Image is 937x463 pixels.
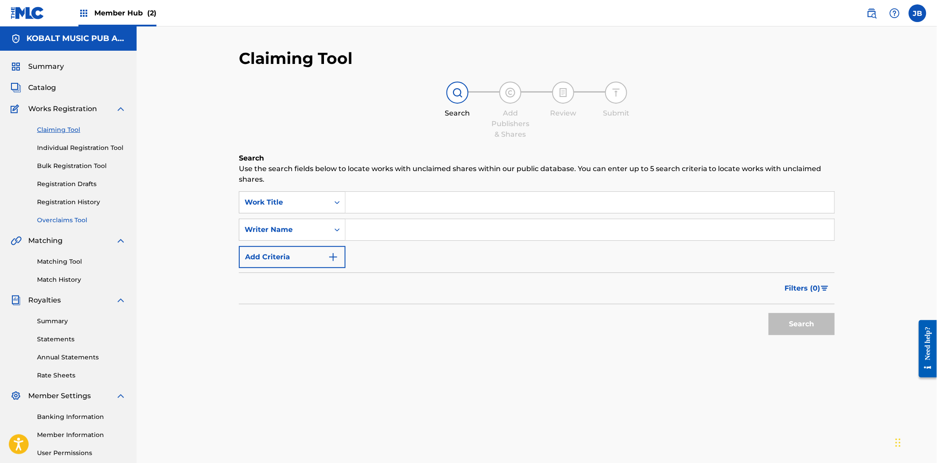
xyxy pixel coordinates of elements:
[896,429,901,456] div: Drag
[28,61,64,72] span: Summary
[37,317,126,326] a: Summary
[505,87,516,98] img: step indicator icon for Add Publishers & Shares
[541,108,585,119] div: Review
[239,153,835,164] h6: Search
[245,224,324,235] div: Writer Name
[909,4,926,22] div: User Menu
[11,61,21,72] img: Summary
[37,143,126,153] a: Individual Registration Tool
[115,295,126,306] img: expand
[37,179,126,189] a: Registration Drafts
[37,371,126,380] a: Rate Sheets
[94,8,156,18] span: Member Hub
[115,235,126,246] img: expand
[239,246,346,268] button: Add Criteria
[37,448,126,458] a: User Permissions
[11,82,56,93] a: CatalogCatalog
[821,286,829,291] img: filter
[37,275,126,284] a: Match History
[28,391,91,401] span: Member Settings
[37,430,126,440] a: Member Information
[611,87,621,98] img: step indicator icon for Submit
[37,216,126,225] a: Overclaims Tool
[866,8,877,19] img: search
[912,314,937,385] iframe: Resource Center
[37,353,126,362] a: Annual Statements
[26,34,126,44] h5: KOBALT MUSIC PUB AMERICA INC
[11,104,22,114] img: Works Registration
[328,252,338,262] img: 9d2ae6d4665cec9f34b9.svg
[239,49,353,68] h2: Claiming Tool
[37,161,126,171] a: Bulk Registration Tool
[239,191,835,340] form: Search Form
[78,8,89,19] img: Top Rightsholders
[785,283,821,294] span: Filters ( 0 )
[37,335,126,344] a: Statements
[886,4,904,22] div: Help
[558,87,569,98] img: step indicator icon for Review
[11,391,21,401] img: Member Settings
[37,125,126,134] a: Claiming Tool
[115,104,126,114] img: expand
[37,198,126,207] a: Registration History
[863,4,881,22] a: Public Search
[11,34,21,44] img: Accounts
[889,8,900,19] img: help
[37,412,126,422] a: Banking Information
[147,9,156,17] span: (2)
[435,108,480,119] div: Search
[594,108,638,119] div: Submit
[115,391,126,401] img: expand
[780,277,835,299] button: Filters (0)
[28,295,61,306] span: Royalties
[11,82,21,93] img: Catalog
[11,235,22,246] img: Matching
[245,197,324,208] div: Work Title
[28,104,97,114] span: Works Registration
[893,421,937,463] iframe: Chat Widget
[37,257,126,266] a: Matching Tool
[28,82,56,93] span: Catalog
[11,7,45,19] img: MLC Logo
[488,108,532,140] div: Add Publishers & Shares
[452,87,463,98] img: step indicator icon for Search
[11,61,64,72] a: SummarySummary
[11,295,21,306] img: Royalties
[28,235,63,246] span: Matching
[239,164,835,185] p: Use the search fields below to locate works with unclaimed shares within our public database. You...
